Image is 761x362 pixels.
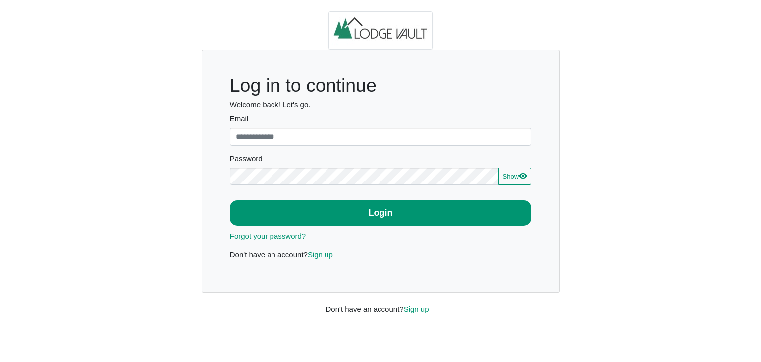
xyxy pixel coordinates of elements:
label: Email [230,113,532,124]
button: Login [230,200,532,226]
a: Forgot your password? [230,232,306,240]
legend: Password [230,153,532,168]
h1: Log in to continue [230,74,532,97]
p: Don't have an account? [230,249,532,261]
a: Sign up [308,250,333,259]
b: Login [369,208,393,218]
img: logo.2b93711c.jpg [328,11,433,50]
button: Showeye fill [498,168,531,185]
div: Don't have an account? [319,293,443,315]
h6: Welcome back! Let's go. [230,100,532,109]
svg: eye fill [519,172,527,180]
a: Sign up [404,305,429,313]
